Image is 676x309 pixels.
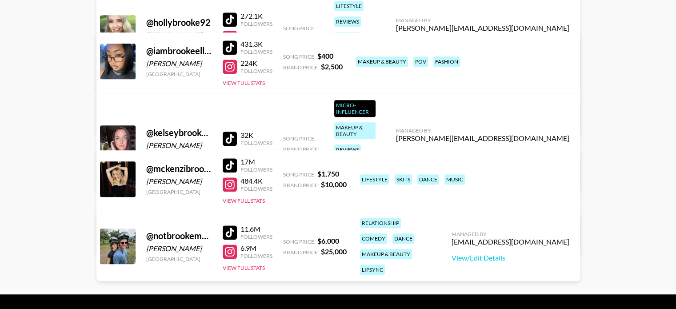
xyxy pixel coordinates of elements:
div: Followers [240,48,272,55]
div: [GEOGRAPHIC_DATA] [146,71,212,77]
div: fashion [334,32,361,42]
div: [PERSON_NAME][EMAIL_ADDRESS][DOMAIN_NAME] [396,24,569,32]
div: lifestyle [334,1,364,11]
div: skits [395,174,412,185]
div: @ notbrookemonk [146,230,212,241]
div: [PERSON_NAME][EMAIL_ADDRESS][DOMAIN_NAME] [396,134,569,143]
div: [PERSON_NAME] [146,244,212,253]
div: [GEOGRAPHIC_DATA] [146,189,212,195]
div: comedy [360,233,387,244]
div: [PERSON_NAME] [146,141,212,150]
div: 6.9M [240,244,272,253]
div: makeup & beauty [334,122,376,139]
div: reviews [334,144,361,155]
div: [PERSON_NAME] [146,177,212,186]
span: Song Price: [283,171,316,178]
strong: $ 10,000 [321,180,347,189]
a: View/Edit Details [452,253,569,262]
div: Followers [240,233,272,240]
span: Brand Price: [283,146,319,152]
span: Brand Price: [283,64,319,71]
div: 17M [240,157,272,166]
span: Brand Price: [283,182,319,189]
div: [PERSON_NAME] [146,59,212,68]
div: @ kelseybrookeee [146,127,212,138]
div: fashion [433,56,460,67]
div: Micro-Influencer [334,100,376,117]
div: lipsync [360,265,385,275]
div: reviews [334,16,361,27]
div: @ mckenzibrooke [146,163,212,174]
button: View Full Stats [223,265,265,271]
div: [GEOGRAPHIC_DATA] [146,256,212,262]
div: 272.1K [240,12,272,20]
div: makeup & beauty [356,56,408,67]
strong: $ 25,000 [321,247,347,256]
strong: $ 1,750 [317,169,339,178]
div: dance [392,233,414,244]
div: [PERSON_NAME] [146,31,212,40]
div: Followers [240,68,272,74]
strong: $ 2,500 [321,62,343,71]
div: Followers [240,140,272,146]
span: Song Price: [283,25,316,32]
div: dance [417,174,439,185]
div: relationship [360,218,401,228]
span: Song Price: [283,135,316,142]
span: Brand Price: [283,249,319,256]
div: music [444,174,465,185]
div: 484.4K [240,177,272,185]
strong: $ 400 [317,52,333,60]
div: makeup & beauty [360,249,412,259]
div: pov [413,56,428,67]
div: 431.3K [240,40,272,48]
button: View Full Stats [223,80,265,86]
div: 32K [240,131,272,140]
div: [EMAIL_ADDRESS][DOMAIN_NAME] [452,237,569,246]
div: Followers [240,166,272,173]
div: 11.6M [240,225,272,233]
div: @ iambrookeellison [146,45,212,56]
div: Managed By [452,231,569,237]
button: View Full Stats [223,197,265,204]
div: Managed By [396,17,569,24]
div: 224K [240,59,272,68]
div: lifestyle [360,174,389,185]
strong: $ 6,000 [317,237,339,245]
span: Song Price: [283,238,316,245]
div: Followers [240,20,272,27]
div: Followers [240,185,272,192]
span: Song Price: [283,53,316,60]
a: View/Edit Details [396,150,569,159]
div: Managed By [396,127,569,134]
div: Followers [240,253,272,259]
div: @ hollybrooke92 [146,17,212,28]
